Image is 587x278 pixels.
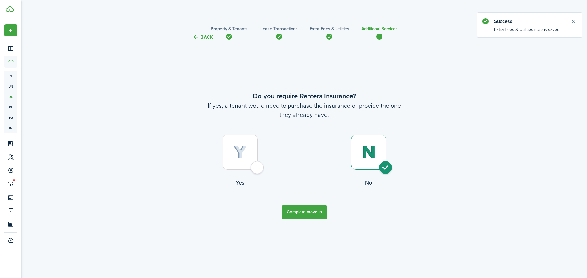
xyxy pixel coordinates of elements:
notify-title: Success [494,18,564,25]
wizard-step-header-title: Do you require Renters Insurance? [176,91,433,101]
img: TenantCloud [6,6,14,12]
a: in [4,123,17,133]
a: kl [4,102,17,112]
button: Close notify [569,17,578,26]
control-radio-card-title: Yes [176,179,304,187]
a: pt [4,71,17,81]
button: Back [193,34,213,40]
button: Complete move in [282,205,327,219]
button: Open menu [4,24,17,36]
h3: Lease Transactions [260,26,298,32]
h3: Additional Services [361,26,398,32]
a: oc [4,92,17,102]
h3: Property & Tenants [211,26,248,32]
a: un [4,81,17,92]
notify-body: Extra Fees & Utilities step is saved. [477,26,582,37]
wizard-step-header-description: If yes, a tenant would need to purchase the insurance or provide the one they already have. [176,101,433,119]
img: No (selected) [361,146,376,159]
img: Yes [233,146,247,159]
h3: Extra fees & Utilities [310,26,349,32]
a: eq [4,112,17,123]
control-radio-card-title: No [304,179,433,187]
